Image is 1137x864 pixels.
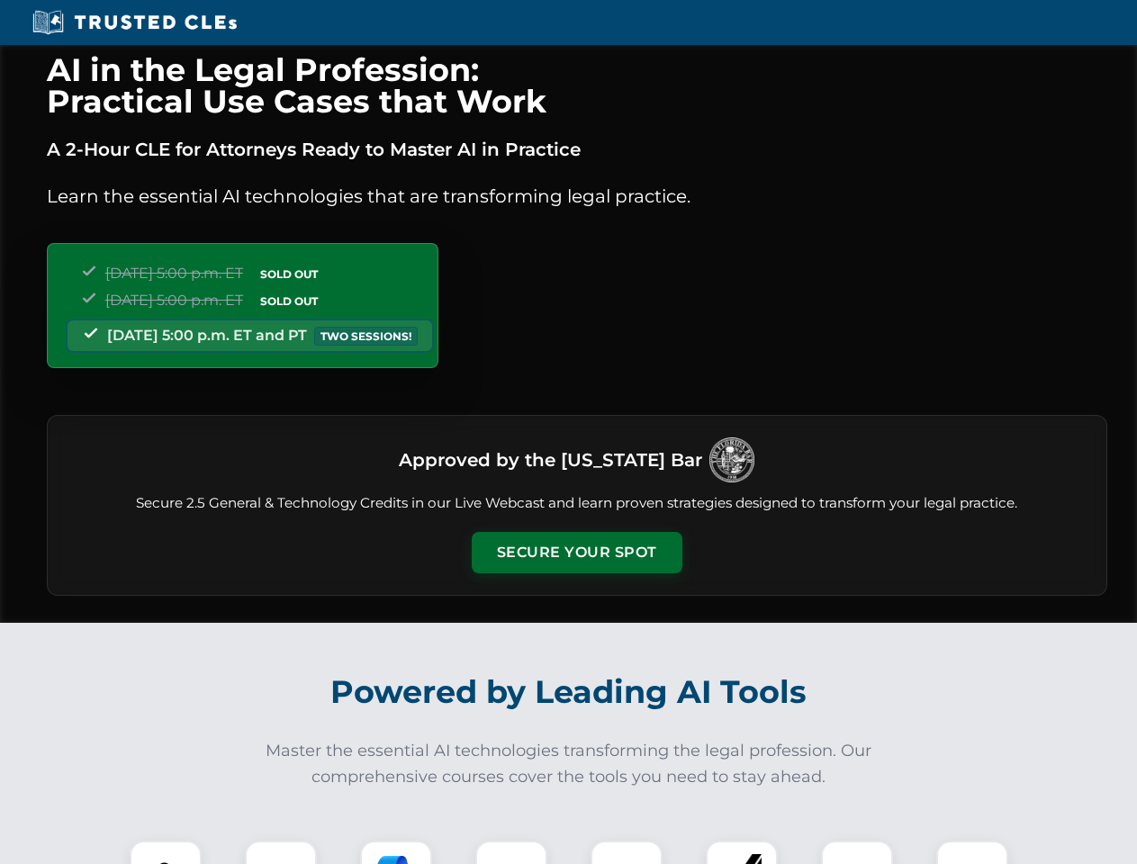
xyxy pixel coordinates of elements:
p: Secure 2.5 General & Technology Credits in our Live Webcast and learn proven strategies designed ... [69,493,1085,514]
span: [DATE] 5:00 p.m. ET [105,292,243,309]
span: SOLD OUT [254,292,324,310]
span: [DATE] 5:00 p.m. ET [105,265,243,282]
p: Master the essential AI technologies transforming the legal profession. Our comprehensive courses... [254,738,884,790]
img: Trusted CLEs [27,9,242,36]
h1: AI in the Legal Profession: Practical Use Cases that Work [47,54,1107,117]
p: A 2-Hour CLE for Attorneys Ready to Master AI in Practice [47,135,1107,164]
p: Learn the essential AI technologies that are transforming legal practice. [47,182,1107,211]
span: SOLD OUT [254,265,324,283]
h3: Approved by the [US_STATE] Bar [399,444,702,476]
button: Secure Your Spot [472,532,682,573]
img: Logo [709,437,754,482]
h2: Powered by Leading AI Tools [70,661,1068,724]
